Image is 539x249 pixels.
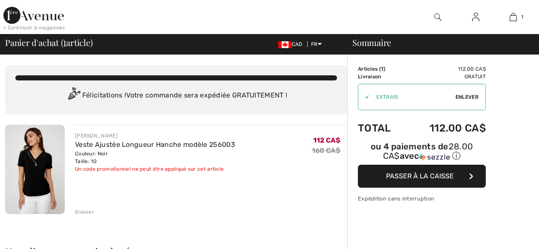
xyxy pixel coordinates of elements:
[278,41,306,47] span: CAD
[383,141,473,161] span: 28.00 CA$
[15,87,337,104] div: Félicitations ! Votre commande sera expédiée GRATUITEMENT !
[465,12,486,23] a: Se connecter
[75,132,235,140] div: [PERSON_NAME]
[381,66,383,72] span: 1
[358,93,369,101] div: ✔
[63,36,66,47] span: 1
[358,143,486,162] div: ou 4 paiements de avec
[521,13,523,21] span: 1
[312,146,340,155] s: 160 CA$
[75,150,235,165] div: Couleur: Noir Taille: 10
[3,7,64,24] img: 1ère Avenue
[455,93,478,101] span: Enlever
[358,195,486,203] div: Expédition sans interruption
[405,65,486,73] td: 112.00 CA$
[405,114,486,143] td: 112.00 CA$
[369,84,455,110] input: Code promo
[405,73,486,80] td: Gratuit
[358,65,405,73] td: Articles ( )
[419,153,450,161] img: Sezzle
[75,208,94,216] div: Enlever
[358,73,405,80] td: Livraison
[358,114,405,143] td: Total
[75,140,235,149] a: Veste Ajustée Longueur Hanche modèle 256003
[75,165,235,173] div: Un code promotionnel ne peut être appliqué sur cet article
[472,12,479,22] img: Mes infos
[434,12,441,22] img: recherche
[3,24,65,31] div: < Continuer à magasiner
[65,87,82,104] img: Congratulation2.svg
[278,41,292,48] img: Canadian Dollar
[358,165,486,188] button: Passer à la caisse
[510,12,517,22] img: Mon panier
[5,125,65,214] img: Veste Ajustée Longueur Hanche modèle 256003
[5,38,93,47] span: Panier d'achat ( article)
[342,38,534,47] div: Sommaire
[358,143,486,165] div: ou 4 paiements de28.00 CA$avecSezzle Cliquez pour en savoir plus sur Sezzle
[311,41,322,47] span: FR
[495,12,532,22] a: 1
[386,172,454,180] span: Passer à la caisse
[313,136,340,144] span: 112 CA$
